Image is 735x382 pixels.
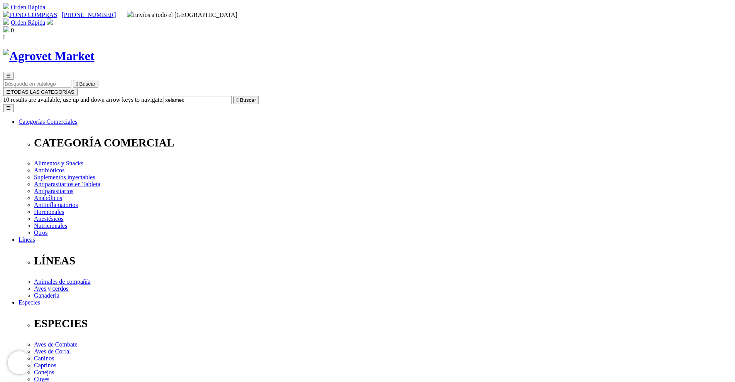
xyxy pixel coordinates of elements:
img: Agrovet Market [3,49,95,63]
a: Aves de Corral [34,348,71,355]
button: ☰ [3,104,14,112]
img: shopping-bag.svg [3,26,9,32]
button: ☰TODAS LAS CATEGORÍAS [3,88,78,96]
a: Anestésicos [34,215,63,222]
a: Categorías Comerciales [19,118,77,125]
img: shopping-cart.svg [3,3,9,9]
a: Antiparasitarios en Tableta [34,181,100,187]
a: Orden Rápida [11,19,45,26]
a: Otros [34,229,48,236]
button:  Buscar [73,80,98,88]
span: Buscar [79,81,95,87]
p: ESPECIES [34,317,732,330]
a: Conejos [34,369,54,375]
input: Buscar [164,96,232,104]
a: Alimentos y Snacks [34,160,83,167]
a: Acceda a su cuenta de cliente [47,19,53,26]
a: Anabólicos [34,195,62,201]
i:  [237,97,238,103]
span: ☰ [6,73,11,79]
i:  [76,81,78,87]
span: Envíos a todo el [GEOGRAPHIC_DATA] [127,12,238,18]
a: Nutricionales [34,222,67,229]
p: LÍNEAS [34,254,732,267]
span: ☰ [6,89,11,95]
iframe: Brevo live chat [8,351,31,374]
a: Antiinflamatorios [34,202,78,208]
span: 10 results are available, use up and down arrow keys to navigate. [3,96,164,103]
a: [PHONE_NUMBER] [62,12,116,18]
a: Caprinos [34,362,56,369]
a: Aves de Combate [34,341,78,348]
img: phone.svg [3,11,9,17]
img: user.svg [47,19,53,25]
a: Hormonales [34,209,64,215]
a: Animales de compañía [34,278,91,285]
button: ☰ [3,72,14,80]
a: FONO COMPRAS [3,12,57,18]
img: delivery-truck.svg [127,11,133,17]
a: Líneas [19,236,35,243]
span: 0 [11,27,14,34]
a: Orden Rápida [11,4,45,10]
a: Antibióticos [34,167,64,173]
a: Caninos [34,355,54,362]
a: Antiparasitarios [34,188,73,194]
a: Aves y cerdos [34,285,68,292]
a: Suplementos inyectables [34,174,95,180]
span: Buscar [240,97,256,103]
p: CATEGORÍA COMERCIAL [34,136,732,149]
i:  [3,34,5,40]
input: Buscar [3,80,71,88]
img: shopping-cart.svg [3,19,9,25]
a: Ganadería [34,292,59,299]
button:  Buscar [233,96,259,104]
a: Especies [19,299,40,306]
